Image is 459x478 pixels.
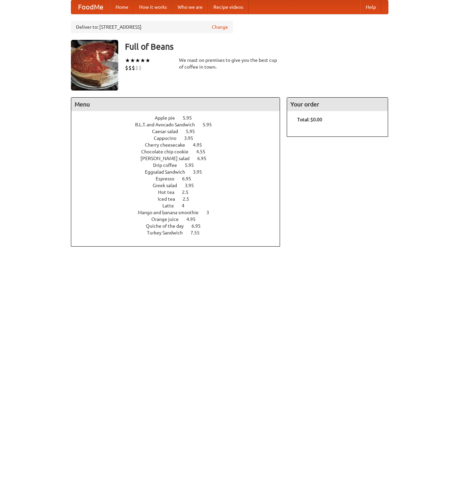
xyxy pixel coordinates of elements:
span: 5.95 [183,115,199,121]
span: 5.95 [185,162,201,168]
a: Iced tea 2.5 [158,196,202,202]
a: Quiche of the day 6.95 [146,223,213,229]
a: [PERSON_NAME] salad 6.95 [141,156,219,161]
span: Apple pie [155,115,182,121]
span: Orange juice [151,217,185,222]
li: $ [132,64,135,72]
span: Caesar salad [152,129,185,134]
span: 4.55 [196,149,212,154]
li: ★ [125,57,130,64]
span: Cappucino [154,135,183,141]
li: $ [128,64,132,72]
li: $ [135,64,138,72]
span: Quiche of the day [146,223,190,229]
span: Hot tea [158,190,181,195]
li: $ [125,64,128,72]
span: Iced tea [158,196,182,202]
h3: Full of Beans [125,40,388,53]
span: Turkey Sandwich [147,230,189,235]
span: 3.95 [184,135,200,141]
span: 7.55 [190,230,206,235]
a: Chocolate chip cookie 4.55 [141,149,218,154]
li: ★ [135,57,140,64]
a: Recipe videos [208,0,249,14]
a: FoodMe [71,0,110,14]
span: Greek salad [153,183,184,188]
span: Mango and banana smoothie [138,210,205,215]
li: $ [138,64,142,72]
a: Turkey Sandwich 7.55 [147,230,212,235]
li: ★ [145,57,150,64]
img: angular.jpg [71,40,118,91]
span: 3 [206,210,216,215]
a: Home [110,0,134,14]
a: Drip coffee 5.95 [153,162,206,168]
a: Greek salad 3.95 [153,183,206,188]
h4: Menu [71,98,280,111]
span: 5.95 [186,129,202,134]
li: ★ [140,57,145,64]
div: We roast on premises to give you the best cup of coffee in town. [179,57,280,70]
a: Cappucino 3.95 [154,135,206,141]
h4: Your order [287,98,388,111]
span: 3.95 [185,183,201,188]
span: Latte [162,203,181,208]
a: Hot tea 2.5 [158,190,201,195]
a: Who we are [172,0,208,14]
span: B.L.T. and Avocado Sandwich [135,122,202,127]
a: Espresso 6.95 [156,176,204,181]
span: 5.95 [203,122,219,127]
span: 4.95 [193,142,209,148]
span: Cherry cheesecake [145,142,192,148]
a: Caesar salad 5.95 [152,129,207,134]
a: Help [360,0,381,14]
a: Mango and banana smoothie 3 [138,210,222,215]
a: Latte 4 [162,203,197,208]
a: How it works [134,0,172,14]
span: 6.95 [197,156,213,161]
div: Deliver to: [STREET_ADDRESS] [71,21,233,33]
span: 6.95 [192,223,207,229]
a: B.L.T. and Avocado Sandwich 5.95 [135,122,224,127]
span: Chocolate chip cookie [141,149,195,154]
a: Eggsalad Sandwich 3.95 [145,169,214,175]
span: 6.95 [182,176,198,181]
a: Apple pie 5.95 [155,115,204,121]
b: Total: $0.00 [297,117,322,122]
span: [PERSON_NAME] salad [141,156,196,161]
span: 4.95 [186,217,202,222]
span: Eggsalad Sandwich [145,169,192,175]
span: 4 [182,203,191,208]
a: Cherry cheesecake 4.95 [145,142,214,148]
li: ★ [130,57,135,64]
span: Espresso [156,176,181,181]
span: 2.5 [182,190,195,195]
span: Drip coffee [153,162,184,168]
span: 3.95 [193,169,209,175]
a: Orange juice 4.95 [151,217,208,222]
a: Change [212,24,228,30]
span: 2.5 [183,196,196,202]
